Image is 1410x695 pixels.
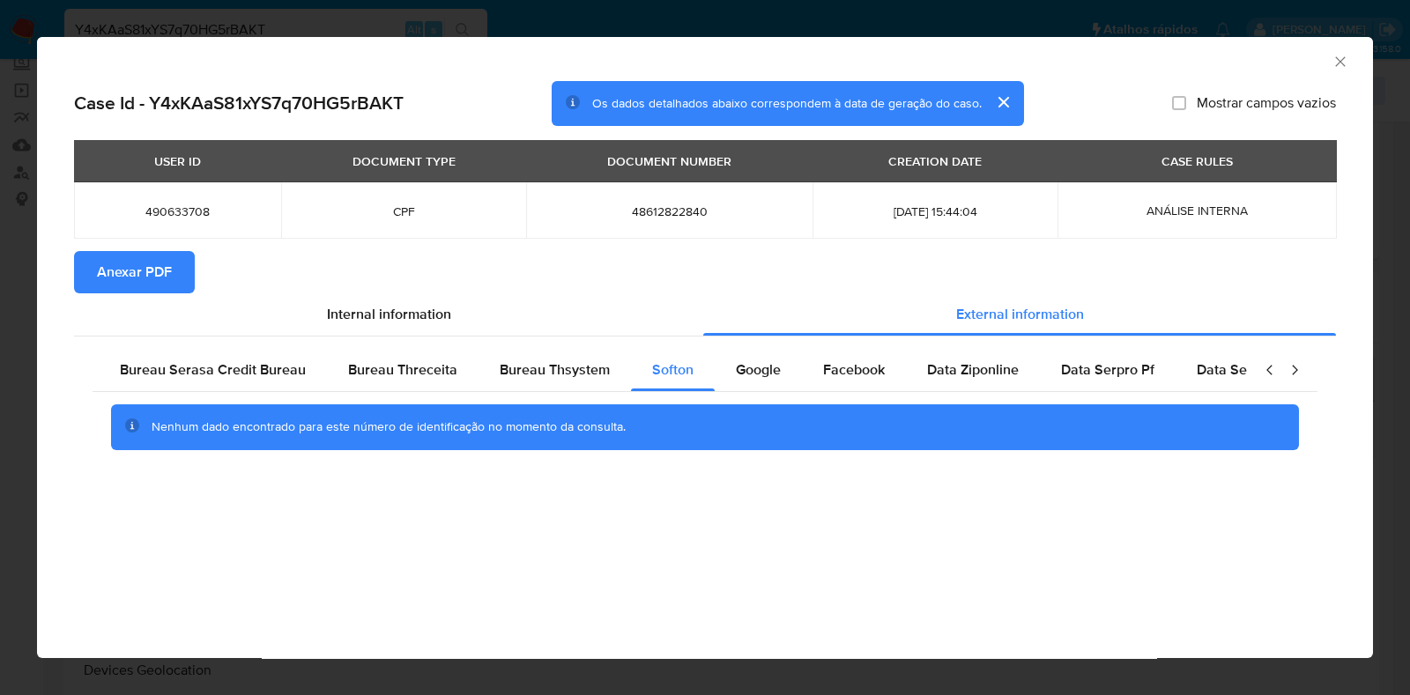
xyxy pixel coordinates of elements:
[342,146,466,176] div: DOCUMENT TYPE
[1197,94,1336,112] span: Mostrar campos vazios
[95,203,260,219] span: 490633708
[823,359,885,380] span: Facebook
[547,203,791,219] span: 48612822840
[97,253,172,292] span: Anexar PDF
[144,146,211,176] div: USER ID
[1197,359,1289,380] span: Data Serpro Pj
[956,304,1084,324] span: External information
[834,203,1036,219] span: [DATE] 15:44:04
[120,359,306,380] span: Bureau Serasa Credit Bureau
[592,94,982,112] span: Os dados detalhados abaixo correspondem à data de geração do caso.
[348,359,457,380] span: Bureau Threceita
[37,37,1373,658] div: closure-recommendation-modal
[74,251,195,293] button: Anexar PDF
[500,359,610,380] span: Bureau Thsystem
[927,359,1019,380] span: Data Ziponline
[1061,359,1154,380] span: Data Serpro Pf
[597,146,742,176] div: DOCUMENT NUMBER
[1147,202,1248,219] span: ANÁLISE INTERNA
[74,293,1336,336] div: Detailed info
[327,304,451,324] span: Internal information
[1172,96,1186,110] input: Mostrar campos vazios
[302,203,505,219] span: CPF
[652,359,694,380] span: Softon
[1151,146,1243,176] div: CASE RULES
[982,81,1024,123] button: cerrar
[736,359,781,380] span: Google
[878,146,992,176] div: CREATION DATE
[152,418,626,435] span: Nenhum dado encontrado para este número de identificação no momento da consulta.
[74,92,404,115] h2: Case Id - Y4xKAaS81xYS7q70HG5rBAKT
[1332,53,1347,69] button: Fechar a janela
